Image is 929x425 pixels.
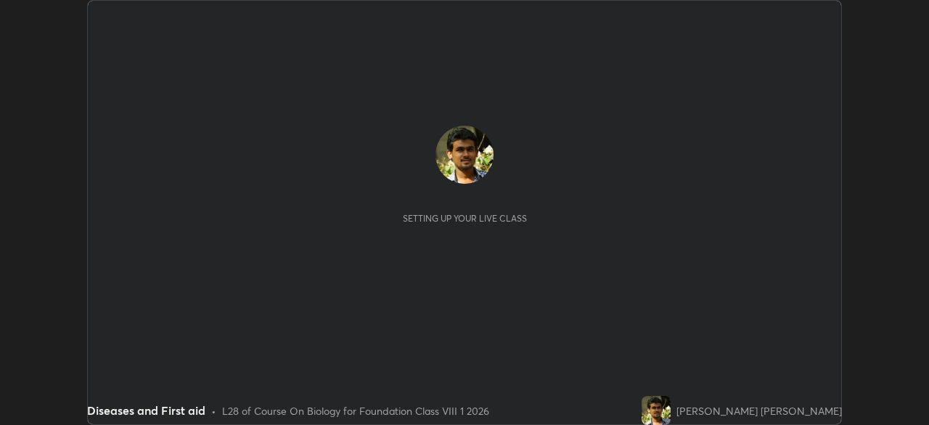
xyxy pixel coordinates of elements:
img: 3 [435,126,494,184]
img: 3 [642,396,671,425]
div: L28 of Course On Biology for Foundation Class VIII 1 2026 [222,403,489,418]
div: [PERSON_NAME] [PERSON_NAME] [676,403,842,418]
div: Setting up your live class [403,213,527,224]
div: Diseases and First aid [87,402,205,419]
div: • [211,403,216,418]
